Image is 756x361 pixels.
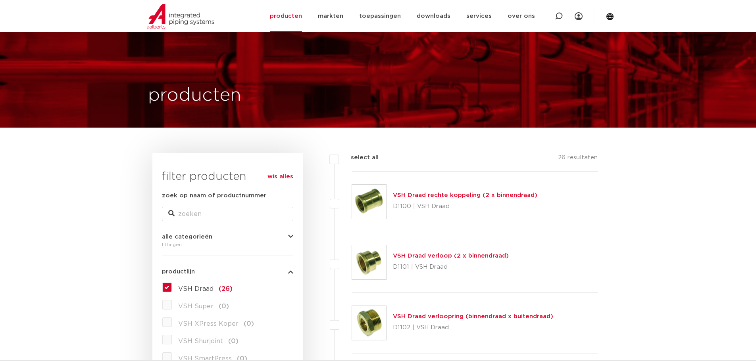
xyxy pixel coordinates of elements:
a: wis alles [267,172,293,181]
h3: filter producten [162,169,293,185]
p: D1101 | VSH Draad [393,261,509,273]
p: D1100 | VSH Draad [393,200,537,213]
label: zoek op naam of productnummer [162,191,266,201]
img: Thumbnail for VSH Draad rechte koppeling (2 x binnendraad) [352,185,386,219]
div: fittingen [162,240,293,249]
span: VSH Draad [178,286,214,292]
span: (0) [244,321,254,327]
label: select all [339,153,379,162]
h1: producten [148,83,241,108]
a: VSH Draad verloop (2 x binnendraad) [393,253,509,259]
span: productlijn [162,269,195,275]
img: Thumbnail for VSH Draad verloopring (binnendraad x buitendraad) [352,306,386,340]
a: VSH Draad verloopring (binnendraad x buitendraad) [393,313,553,319]
span: (26) [219,286,233,292]
input: zoeken [162,207,293,221]
span: alle categorieën [162,234,212,240]
span: VSH Super [178,303,214,309]
a: VSH Draad rechte koppeling (2 x binnendraad) [393,192,537,198]
span: VSH Shurjoint [178,338,223,344]
p: D1102 | VSH Draad [393,321,553,334]
span: VSH XPress Koper [178,321,239,327]
button: alle categorieën [162,234,293,240]
span: (0) [228,338,239,344]
span: (0) [219,303,229,309]
button: productlijn [162,269,293,275]
img: Thumbnail for VSH Draad verloop (2 x binnendraad) [352,245,386,279]
p: 26 resultaten [558,153,598,165]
